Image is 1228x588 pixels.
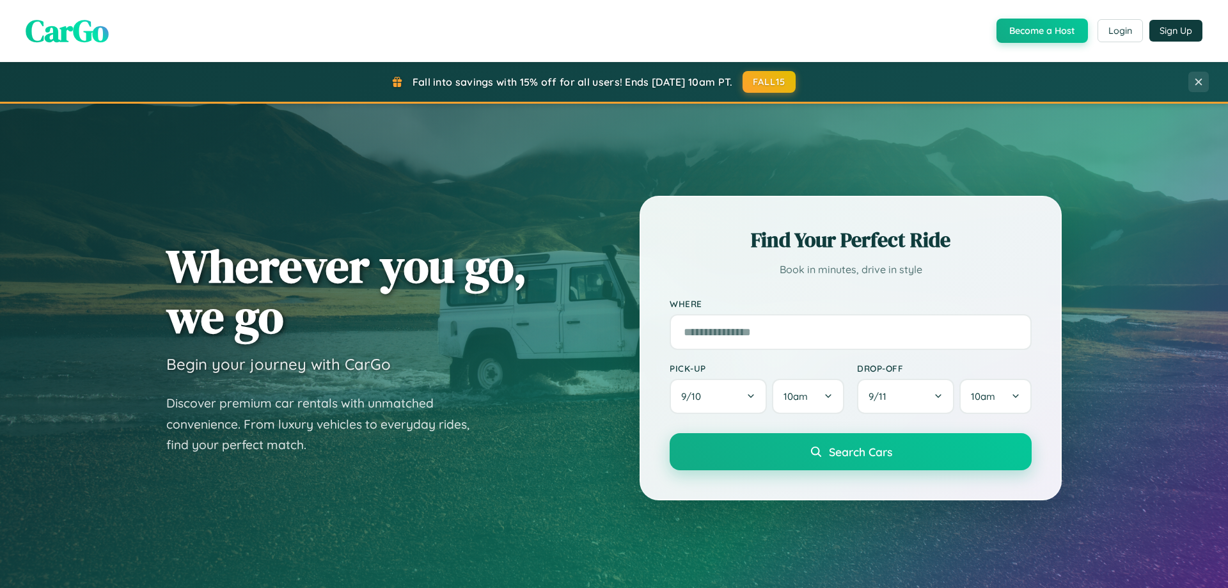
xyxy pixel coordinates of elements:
[670,363,844,374] label: Pick-up
[26,10,109,52] span: CarGo
[959,379,1032,414] button: 10am
[996,19,1088,43] button: Become a Host
[166,354,391,374] h3: Begin your journey with CarGo
[681,390,707,402] span: 9 / 10
[166,393,486,456] p: Discover premium car rentals with unmatched convenience. From luxury vehicles to everyday rides, ...
[166,241,527,342] h1: Wherever you go, we go
[670,298,1032,309] label: Where
[857,379,954,414] button: 9/11
[772,379,844,414] button: 10am
[670,226,1032,254] h2: Find Your Perfect Ride
[670,260,1032,279] p: Book in minutes, drive in style
[857,363,1032,374] label: Drop-off
[743,71,796,93] button: FALL15
[829,445,892,459] span: Search Cars
[971,390,995,402] span: 10am
[413,75,733,88] span: Fall into savings with 15% off for all users! Ends [DATE] 10am PT.
[1149,20,1202,42] button: Sign Up
[670,379,767,414] button: 9/10
[869,390,893,402] span: 9 / 11
[670,433,1032,470] button: Search Cars
[1098,19,1143,42] button: Login
[783,390,808,402] span: 10am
